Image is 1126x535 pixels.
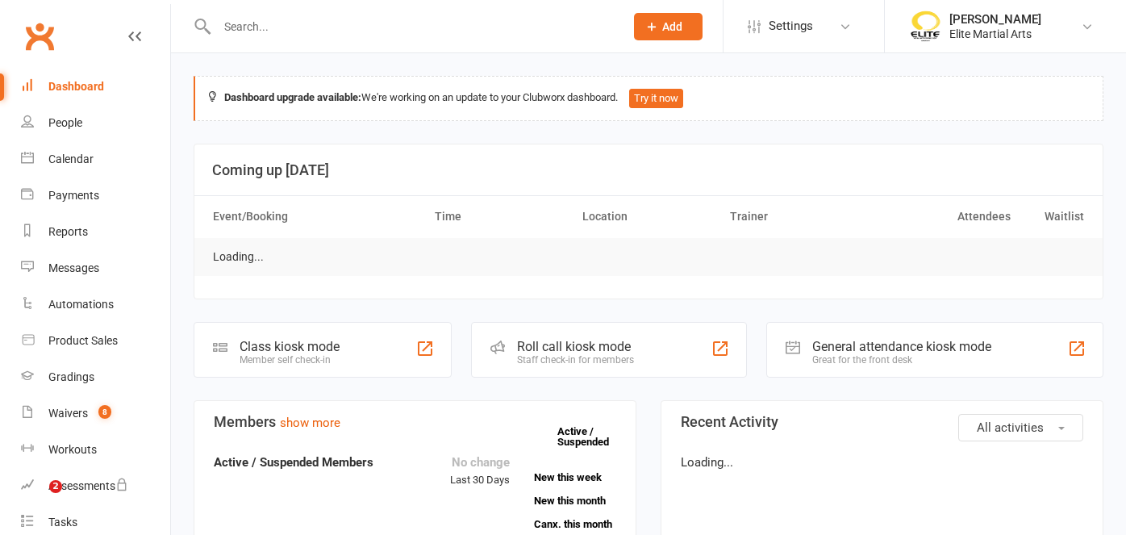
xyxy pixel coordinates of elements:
th: Location [575,196,723,237]
a: Workouts [21,432,170,468]
input: Search... [212,15,613,38]
a: Gradings [21,359,170,395]
a: Active / Suspended [557,414,628,459]
div: Payments [48,189,99,202]
h3: Recent Activity [681,414,1083,430]
a: Canx. this month [534,519,616,529]
th: Event/Booking [206,196,427,237]
strong: Dashboard upgrade available: [224,91,361,103]
div: Dashboard [48,80,104,93]
span: Settings [769,8,813,44]
div: We're working on an update to your Clubworx dashboard. [194,76,1103,121]
div: People [48,116,82,129]
div: Roll call kiosk mode [517,339,634,354]
div: Tasks [48,516,77,529]
a: New this week [534,472,616,483]
div: Workouts [48,443,97,456]
a: show more [280,416,340,430]
span: 2 [49,480,62,493]
a: Reports [21,214,170,250]
div: Great for the front desk [812,354,991,366]
th: Time [427,196,575,237]
div: Class kiosk mode [240,339,340,354]
button: All activities [958,414,1083,441]
div: Elite Martial Arts [949,27,1041,41]
a: Clubworx [19,16,60,56]
th: Waitlist [1018,196,1092,237]
h3: Members [214,414,616,430]
span: Add [662,20,682,33]
a: Automations [21,286,170,323]
iframe: Intercom live chat [16,480,55,519]
div: [PERSON_NAME] [949,12,1041,27]
span: All activities [977,420,1044,435]
div: Messages [48,261,99,274]
div: Product Sales [48,334,118,347]
a: Product Sales [21,323,170,359]
div: Last 30 Days [450,453,510,489]
a: Calendar [21,141,170,178]
p: Loading... [681,453,1083,472]
div: Staff check-in for members [517,354,634,366]
a: Assessments [21,468,170,504]
th: Trainer [723,196,870,237]
th: Attendees [870,196,1018,237]
button: Add [634,13,703,40]
div: Member self check-in [240,354,340,366]
a: New this month [534,495,616,506]
a: Dashboard [21,69,170,105]
div: Reports [48,225,88,238]
h3: Coming up [DATE] [212,162,1085,178]
button: Try it now [629,89,683,108]
a: Messages [21,250,170,286]
div: Calendar [48,153,94,165]
span: 8 [98,405,111,419]
a: People [21,105,170,141]
div: Assessments [48,479,128,492]
a: Payments [21,178,170,214]
div: General attendance kiosk mode [812,339,991,354]
div: No change [450,453,510,472]
div: Gradings [48,370,94,383]
div: Waivers [48,407,88,420]
td: Loading... [206,238,271,276]
img: thumb_image1508806937.png [909,10,941,43]
strong: Active / Suspended Members [214,455,373,470]
div: Automations [48,298,114,311]
a: Waivers 8 [21,395,170,432]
